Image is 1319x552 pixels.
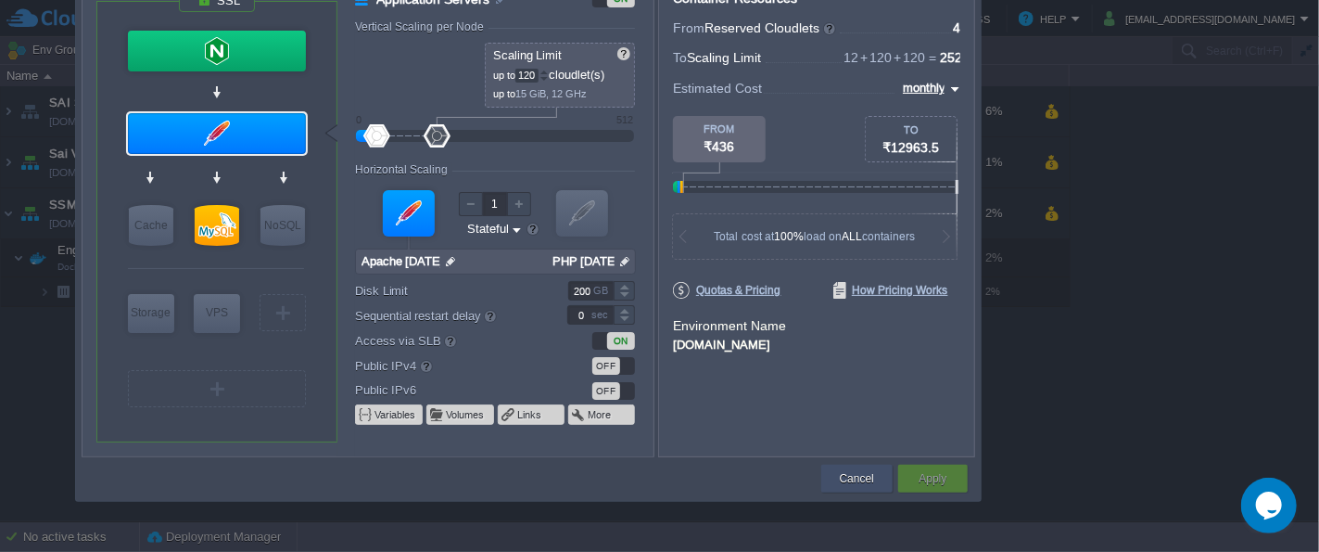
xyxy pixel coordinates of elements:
[194,294,240,331] div: VPS
[673,78,762,98] span: Estimated Cost
[593,282,612,300] div: GB
[1241,478,1300,533] iframe: chat widget
[883,140,940,155] span: ₹12963.5
[355,355,543,376] label: Public IPv4
[892,50,925,65] span: 120
[493,70,515,81] span: up to
[493,48,563,62] span: Scaling Limit
[355,330,543,351] label: Access via SLB
[673,20,704,35] span: From
[194,294,240,333] div: Elastic VPS
[858,50,892,65] span: 120
[673,50,687,65] span: To
[704,139,735,154] span: ₹436
[446,407,486,422] button: Volumes
[843,50,858,65] span: 12
[687,50,761,65] span: Scaling Limit
[673,123,766,135] div: FROM
[673,318,786,333] label: Environment Name
[128,113,306,154] div: Application Servers
[355,20,488,33] div: Vertical Scaling per Node
[673,282,781,299] span: Quotas & Pricing
[128,294,174,333] div: Storage Containers
[953,20,960,35] span: 4
[260,205,305,246] div: NoSQL Databases
[493,88,515,99] span: up to
[607,332,635,350] div: ON
[592,382,620,400] div: OFF
[940,50,962,65] span: 252
[591,306,612,324] div: sec
[840,469,874,488] button: Cancel
[517,407,543,422] button: Links
[195,205,239,246] div: SQL Databases
[260,205,305,246] div: NoSQL
[260,294,306,331] div: Create New Layer
[355,305,543,326] label: Sequential restart delay
[616,114,633,125] div: 512
[858,50,869,65] span: +
[128,31,306,71] div: Load Balancer
[588,407,613,422] button: More
[919,469,946,488] button: Apply
[592,357,620,375] div: OFF
[892,50,903,65] span: +
[128,294,174,331] div: Storage
[515,88,587,99] span: 15 GiB, 12 GHz
[866,124,957,135] div: TO
[925,50,940,65] span: =
[374,407,417,422] button: Variables
[704,20,837,35] span: Reserved Cloudlets
[493,63,628,83] p: cloudlet(s)
[128,370,306,407] div: Create New Layer
[355,163,452,176] div: Horizontal Scaling
[355,380,543,400] label: Public IPv6
[833,282,948,299] span: How Pricing Works
[355,281,543,301] label: Disk Limit
[356,114,361,125] div: 0
[129,205,173,246] div: Cache
[673,335,960,352] div: [DOMAIN_NAME]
